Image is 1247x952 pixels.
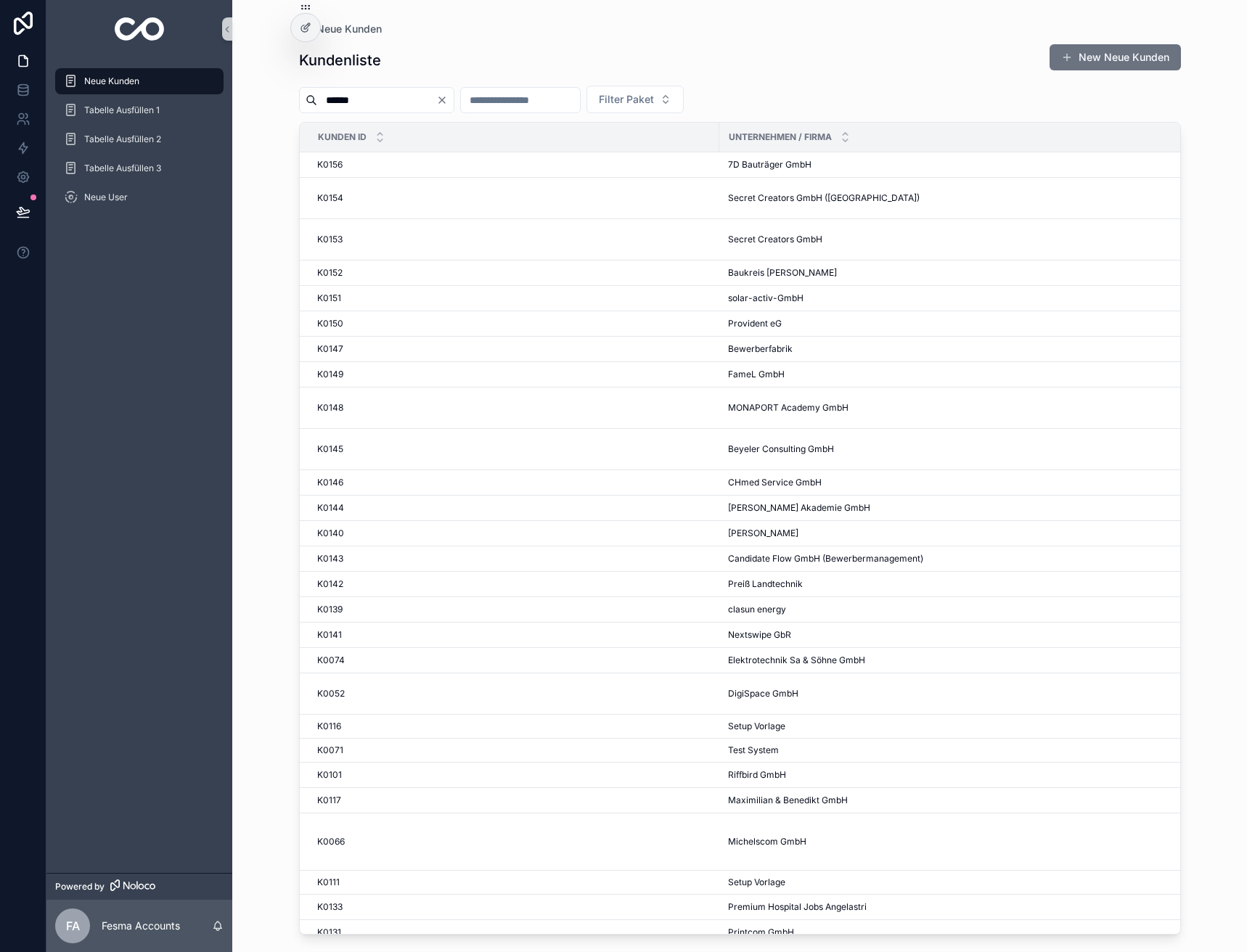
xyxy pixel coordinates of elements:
[728,604,1194,615] a: clasun energy
[84,134,161,145] span: Tabelle Ausfüllen 2
[599,92,654,107] span: Filter Paket
[55,155,224,181] a: Tabelle Ausfüllen 3
[317,502,711,514] a: K0144
[317,318,343,329] span: K0150
[317,234,343,245] span: K0153
[299,22,382,36] a: Neue Kunden
[728,578,1194,590] a: Preiß Landtechnik
[728,688,798,699] span: DigiSpace GmbH
[317,402,343,414] span: K0148
[55,126,224,152] a: Tabelle Ausfüllen 2
[728,927,794,938] span: Printcom GmbH
[728,654,865,666] span: Elektrotechnik Sa & Söhne GmbH
[728,477,1194,488] a: CHmed Service GmbH
[728,654,1194,666] a: Elektrotechnik Sa & Söhne GmbH
[728,721,1194,732] a: Setup Vorlage
[728,901,1194,913] a: Premium Hospital Jobs Angelastri
[728,629,1194,641] a: Nextswipe GbR
[316,22,382,36] span: Neue Kunden
[317,927,711,938] a: K0131
[317,553,711,565] a: K0143
[436,94,454,106] button: Clear
[728,477,822,488] span: CHmed Service GmbH
[728,267,1194,279] a: Baukreis [PERSON_NAME]
[728,192,1194,204] a: Secret Creators GmbH ([GEOGRAPHIC_DATA])
[728,688,1194,699] a: DigiSpace GmbH
[84,192,128,203] span: Neue User
[728,721,785,732] span: Setup Vorlage
[115,17,165,41] img: App logo
[728,402,849,414] span: MONAPORT Academy GmbH
[728,877,785,888] span: Setup Vorlage
[728,159,1194,171] a: 7D Bauträger GmbH
[728,443,834,455] span: Beyeler Consulting GmbH
[728,744,1194,756] a: Test System
[728,502,1194,514] a: [PERSON_NAME] Akademie GmbH
[728,318,1194,329] a: Provident eG
[317,477,343,488] span: K0146
[317,443,711,455] a: K0145
[66,917,80,935] span: FA
[317,721,711,732] a: K0116
[317,877,711,888] a: K0111
[317,927,341,938] span: K0131
[317,192,711,204] a: K0154
[729,131,832,143] span: Unternehmen / Firma
[317,443,343,455] span: K0145
[317,578,343,590] span: K0142
[317,877,340,888] span: K0111
[317,192,343,204] span: K0154
[317,654,711,666] a: K0074
[728,292,804,304] span: solar-activ-GmbH
[728,927,1194,938] a: Printcom GmbH
[728,528,798,539] span: [PERSON_NAME]
[1050,44,1181,70] button: New Neue Kunden
[317,292,711,304] a: K0151
[317,654,345,666] span: K0074
[728,836,1194,848] a: Michelscom GmbH
[728,234,822,245] span: Secret Creators GmbH
[46,58,232,229] div: scrollable content
[728,267,837,279] span: Baukreis [PERSON_NAME]
[317,604,343,615] span: K0139
[299,50,381,70] h1: Kundenliste
[55,184,224,210] a: Neue User
[728,877,1194,888] a: Setup Vorlage
[317,343,711,355] a: K0147
[317,578,711,590] a: K0142
[317,343,343,355] span: K0147
[728,343,793,355] span: Bewerberfabrik
[317,318,711,329] a: K0150
[317,795,711,806] a: K0117
[317,721,341,732] span: K0116
[586,86,684,113] button: Select Button
[55,68,224,94] a: Neue Kunden
[317,795,341,806] span: K0117
[728,604,786,615] span: clasun energy
[317,369,343,380] span: K0149
[317,402,711,414] a: K0148
[317,836,345,848] span: K0066
[102,919,180,933] p: Fesma Accounts
[728,901,867,913] span: Premium Hospital Jobs Angelastri
[317,267,711,279] a: K0152
[318,131,367,143] span: Kunden ID
[728,369,785,380] span: FameL GmbH
[728,795,848,806] span: Maximilian & Benedikt GmbH
[317,688,345,699] span: K0052
[317,528,711,539] a: K0140
[317,836,711,848] a: K0066
[728,836,806,848] span: Michelscom GmbH
[728,578,803,590] span: Preiß Landtechnik
[55,97,224,123] a: Tabelle Ausfüllen 1
[317,234,711,245] a: K0153
[728,234,1194,245] a: Secret Creators GmbH
[84,75,139,87] span: Neue Kunden
[317,369,711,380] a: K0149
[317,528,344,539] span: K0140
[728,159,811,171] span: 7D Bauträger GmbH
[728,744,779,756] span: Test System
[317,553,343,565] span: K0143
[317,477,711,488] a: K0146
